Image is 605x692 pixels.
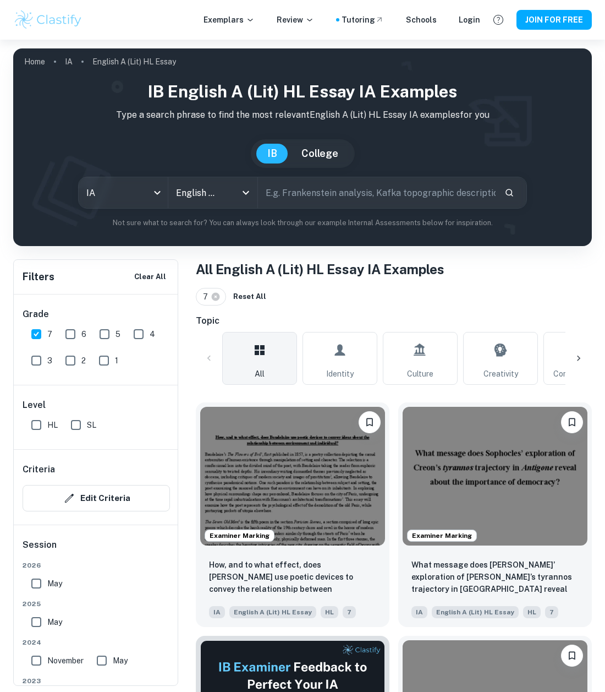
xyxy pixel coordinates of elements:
p: Type a search phrase to find the most relevant English A (Lit) HL Essay IA examples for you [22,108,583,122]
img: Clastify logo [13,9,83,31]
p: English A (Lit) HL Essay [92,56,176,68]
a: Examiner MarkingPlease log in to bookmark exemplarsHow, and to what effect, does Baudelaire use p... [196,402,389,627]
p: What message does Sophocles’ exploration of Creon’s tyrannos trajectory in Antigone reveal about ... [411,559,579,596]
span: 3 [47,355,52,367]
p: How, and to what effect, does Baudelaire use poetic devices to convey the relationship between en... [209,559,376,596]
span: 4 [150,328,155,340]
button: Please log in to bookmark exemplars [359,411,381,433]
span: All [255,368,265,380]
button: JOIN FOR FREE [516,10,592,30]
img: English A (Lit) HL Essay IA example thumbnail: How, and to what effect, does Baudelaire [200,407,385,546]
h6: Topic [196,314,592,328]
a: Tutoring [342,14,384,26]
h1: IB English A (Lit) HL Essay IA examples [22,79,583,104]
span: HL [523,606,541,618]
button: Help and Feedback [489,10,508,29]
span: HL [47,419,58,431]
span: 7 [545,606,558,618]
button: Please log in to bookmark exemplars [561,411,583,433]
span: IA [411,606,427,618]
span: November [47,655,84,667]
button: Edit Criteria [23,485,170,511]
h6: Session [23,538,170,560]
span: May [113,655,128,667]
a: Home [24,54,45,69]
span: Examiner Marking [205,531,274,541]
p: Not sure what to search for? You can always look through our example Internal Assessments below f... [22,217,583,228]
span: 1 [115,355,118,367]
span: May [47,577,62,590]
a: Login [459,14,480,26]
p: Review [277,14,314,26]
span: Culture [407,368,433,380]
span: 2024 [23,637,170,647]
span: 2026 [23,560,170,570]
a: Schools [406,14,437,26]
div: IA [79,177,168,208]
input: E.g. Frankenstein analysis, Kafka topographic descriptions, reader's perception... [258,177,496,208]
span: Examiner Marking [408,531,476,541]
span: SL [87,419,96,431]
p: Exemplars [204,14,255,26]
img: English A (Lit) HL Essay IA example thumbnail: What message does Sophocles’ exploration [403,407,587,546]
button: College [290,144,349,164]
h6: Criteria [23,463,55,476]
button: Clear All [131,269,169,285]
h6: Level [23,399,170,412]
span: IA [209,606,225,618]
span: 5 [116,328,120,340]
span: 7 [203,291,213,303]
a: Examiner MarkingPlease log in to bookmark exemplarsWhat message does Sophocles’ exploration of Cr... [398,402,592,627]
span: May [47,616,62,628]
span: English A (Lit) HL Essay [432,606,519,618]
span: HL [321,606,338,618]
span: 6 [81,328,86,340]
a: IA [65,54,73,69]
span: Creativity [483,368,518,380]
button: Reset All [230,288,269,305]
h6: Filters [23,269,54,285]
button: Please log in to bookmark exemplars [561,645,583,667]
img: profile cover [13,48,592,246]
span: 2025 [23,599,170,609]
h6: Grade [23,308,170,321]
span: 7 [343,606,356,618]
span: Identity [326,368,354,380]
span: 7 [47,328,52,340]
span: 2023 [23,676,170,686]
div: 7 [196,288,226,306]
h1: All English A (Lit) HL Essay IA Examples [196,259,592,279]
span: 2 [81,355,86,367]
button: IB [256,144,288,164]
button: Search [500,183,519,202]
span: English A (Lit) HL Essay [229,606,316,618]
button: Open [238,185,254,200]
